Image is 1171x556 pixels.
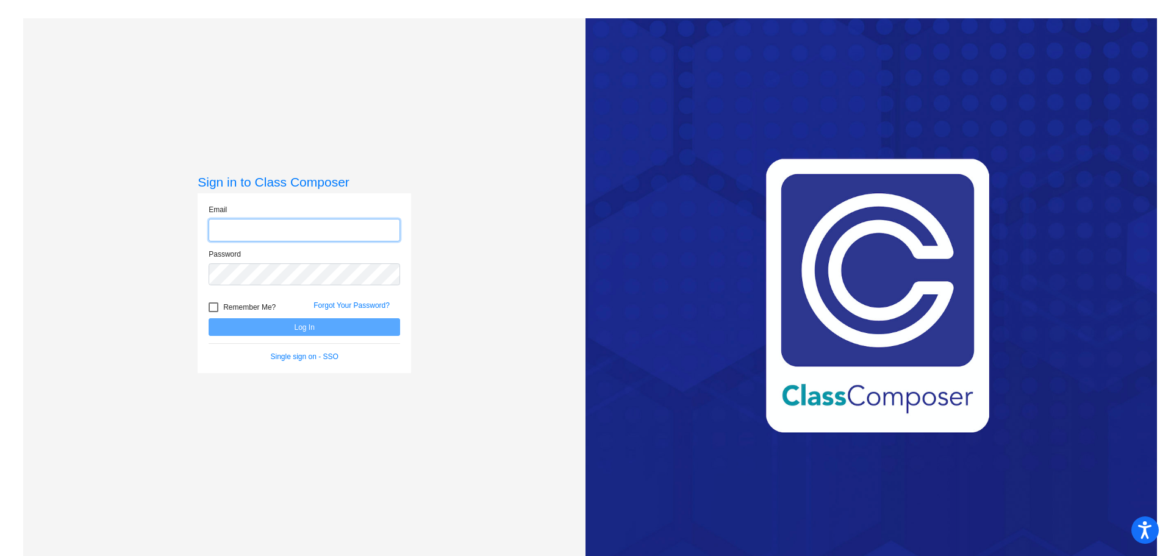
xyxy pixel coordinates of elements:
a: Single sign on - SSO [271,352,338,361]
label: Email [209,204,227,215]
a: Forgot Your Password? [313,301,390,310]
span: Remember Me? [223,300,276,315]
button: Log In [209,318,400,336]
label: Password [209,249,241,260]
h3: Sign in to Class Composer [198,174,411,190]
